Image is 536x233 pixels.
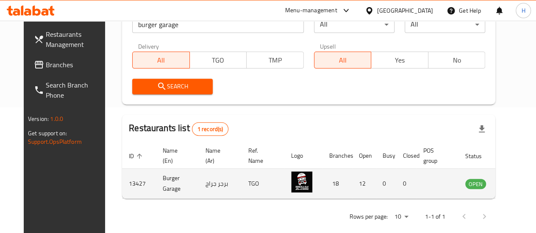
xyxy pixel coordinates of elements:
[46,60,106,70] span: Branches
[284,143,322,169] th: Logo
[314,52,371,69] button: All
[246,52,303,69] button: TMP
[242,169,284,199] td: TGO
[156,169,199,199] td: Burger Garage
[206,145,231,166] span: Name (Ar)
[28,136,82,147] a: Support.OpsPlatform
[248,145,274,166] span: Ref. Name
[192,125,228,133] span: 1 record(s)
[46,80,106,100] span: Search Branch Phone
[465,151,493,161] span: Status
[132,52,189,69] button: All
[50,113,63,124] span: 1.0.0
[521,6,525,15] span: H
[122,143,532,199] table: enhanced table
[428,52,485,69] button: No
[193,54,243,66] span: TGO
[27,55,113,75] a: Branches
[371,52,428,69] button: Yes
[423,145,448,166] span: POS group
[376,169,396,199] td: 0
[320,43,336,49] label: Upsell
[352,169,376,199] td: 12
[138,43,159,49] label: Delivery
[132,16,303,33] input: Search for restaurant name or ID..
[322,143,352,169] th: Branches
[350,211,388,222] p: Rows per page:
[465,179,486,189] div: OPEN
[28,128,67,139] span: Get support on:
[318,54,368,66] span: All
[28,113,49,124] span: Version:
[192,122,229,136] div: Total records count
[122,169,156,199] td: 13427
[352,143,376,169] th: Open
[472,119,492,139] div: Export file
[189,52,247,69] button: TGO
[432,54,482,66] span: No
[291,171,312,192] img: Burger Garage
[199,169,242,199] td: برجر جراج
[27,24,113,55] a: Restaurants Management
[391,211,411,223] div: Rows per page:
[314,16,394,33] div: All
[129,122,228,136] h2: Restaurants list
[425,211,445,222] p: 1-1 of 1
[136,54,186,66] span: All
[285,5,337,16] div: Menu-management
[377,6,433,15] div: [GEOGRAPHIC_DATA]
[129,151,145,161] span: ID
[27,75,113,105] a: Search Branch Phone
[396,169,417,199] td: 0
[375,54,425,66] span: Yes
[322,169,352,199] td: 18
[250,54,300,66] span: TMP
[163,145,189,166] span: Name (En)
[465,179,486,189] span: OPEN
[405,16,485,33] div: All
[139,81,206,92] span: Search
[46,29,106,49] span: Restaurants Management
[132,79,213,94] button: Search
[376,143,396,169] th: Busy
[396,143,417,169] th: Closed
